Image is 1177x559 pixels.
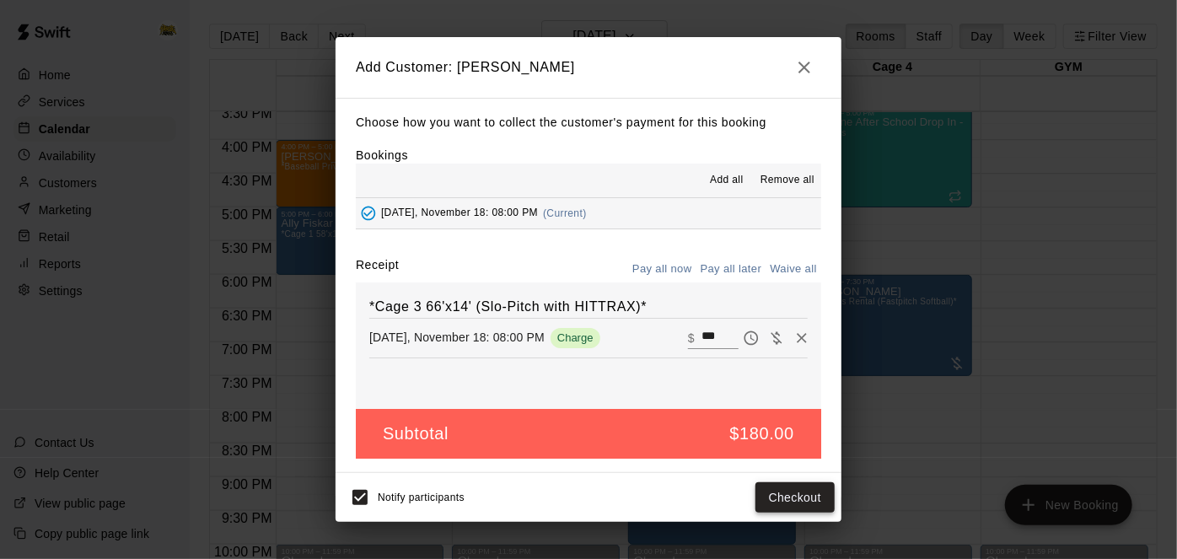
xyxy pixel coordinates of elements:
[381,207,538,219] span: [DATE], November 18: 08:00 PM
[628,256,696,282] button: Pay all now
[369,329,545,346] p: [DATE], November 18: 08:00 PM
[369,296,808,318] h6: *Cage 3 66'x14' (Slo-Pitch with HITTRAX)*
[383,422,449,445] h5: Subtotal
[696,256,766,282] button: Pay all later
[551,331,600,344] span: Charge
[356,112,821,133] p: Choose how you want to collect the customer's payment for this booking
[764,330,789,344] span: Waive payment
[755,482,835,513] button: Checkout
[754,167,821,194] button: Remove all
[336,37,841,98] h2: Add Customer: [PERSON_NAME]
[378,492,465,503] span: Notify participants
[356,256,399,282] label: Receipt
[760,172,814,189] span: Remove all
[543,207,587,219] span: (Current)
[688,330,695,347] p: $
[739,330,764,344] span: Pay later
[356,148,408,162] label: Bookings
[730,422,795,445] h5: $180.00
[356,198,821,229] button: Added - Collect Payment[DATE], November 18: 08:00 PM(Current)
[789,325,814,351] button: Remove
[700,167,754,194] button: Add all
[766,256,821,282] button: Waive all
[710,172,744,189] span: Add all
[356,201,381,226] button: Added - Collect Payment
